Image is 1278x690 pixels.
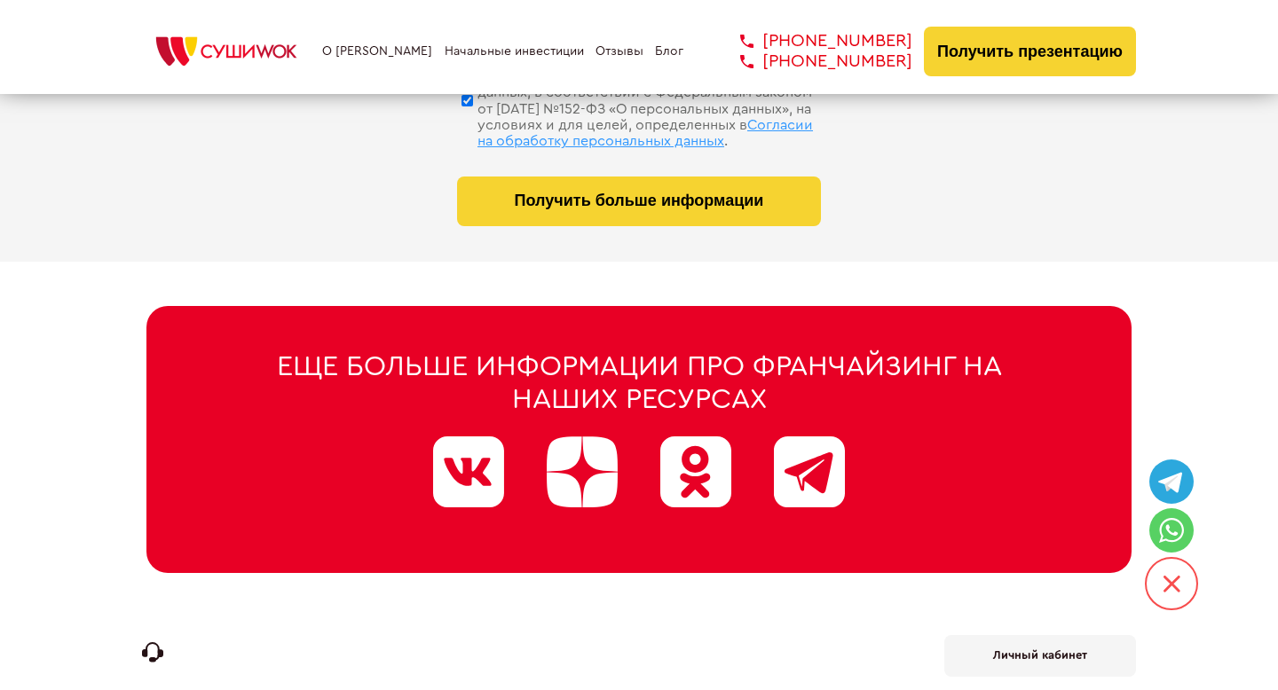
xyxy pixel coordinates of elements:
[714,31,912,51] a: [PHONE_NUMBER]
[477,118,813,148] span: Согласии на обработку персональных данных
[231,350,1047,416] div: Еще больше информации про франчайзинг на наших ресурсах
[445,44,584,59] a: Начальные инвестиции
[655,44,683,59] a: Блог
[515,192,764,210] span: Получить больше информации
[714,51,912,72] a: [PHONE_NUMBER]
[596,44,643,59] a: Отзывы
[1164,576,1180,592] svg: /svg>
[477,51,821,149] div: Нажимая кнопку “Оставить заявку”, я даю свое согласие на обработку моих персональных данных, в со...
[924,27,1136,76] button: Получить презентацию
[322,44,432,59] a: О [PERSON_NAME]
[993,649,1087,661] b: Личный кабинет
[457,176,821,226] button: Получить больше информации
[944,635,1136,677] a: Личный кабинет
[142,32,311,71] img: СУШИWOK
